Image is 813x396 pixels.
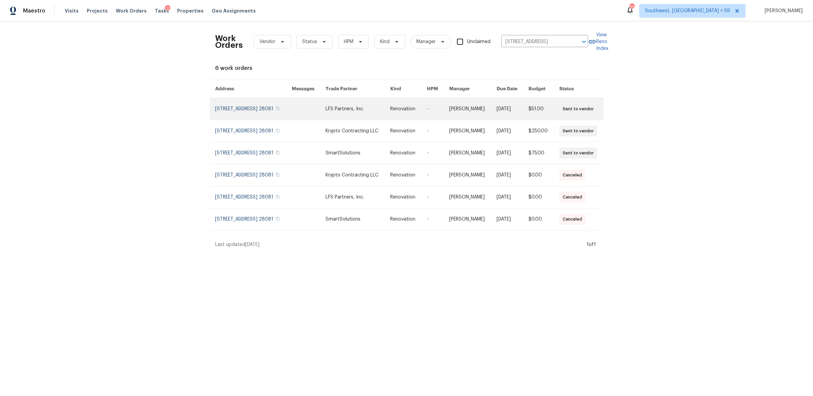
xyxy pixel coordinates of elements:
[385,142,421,164] td: Renovation
[275,172,281,178] button: Copy Address
[491,80,523,98] th: Due Date
[177,7,204,14] span: Properties
[210,80,286,98] th: Address
[320,142,385,164] td: SmartSolutions
[275,106,281,112] button: Copy Address
[385,208,421,230] td: Renovation
[385,80,421,98] th: Kind
[421,164,444,186] td: -
[444,120,491,142] td: [PERSON_NAME]
[320,186,385,208] td: LFS Partners, Inc.
[587,241,596,248] div: 1 of 1
[320,164,385,186] td: Krypto Contracting LLC
[588,32,608,52] a: View Reno Index
[302,38,317,45] span: Status
[444,98,491,120] td: [PERSON_NAME]
[286,80,320,98] th: Messages
[421,98,444,120] td: -
[421,208,444,230] td: -
[344,38,353,45] span: HPM
[320,98,385,120] td: LFS Partners, Inc.
[523,80,554,98] th: Budget
[645,7,730,14] span: Southwest, [GEOGRAPHIC_DATA] + 59
[416,38,436,45] span: Manager
[421,120,444,142] td: -
[23,7,45,14] span: Maestro
[385,164,421,186] td: Renovation
[762,7,803,14] span: [PERSON_NAME]
[629,4,634,11] div: 703
[385,120,421,142] td: Renovation
[275,216,281,222] button: Copy Address
[245,242,259,247] span: [DATE]
[421,186,444,208] td: -
[165,5,170,12] div: 2
[320,80,385,98] th: Trade Partner
[259,38,275,45] span: Vendor
[579,37,589,46] button: Open
[501,37,569,47] input: Enter in an address
[275,194,281,200] button: Copy Address
[320,208,385,230] td: SmartSolutions
[444,142,491,164] td: [PERSON_NAME]
[380,38,390,45] span: Kind
[385,98,421,120] td: Renovation
[444,208,491,230] td: [PERSON_NAME]
[275,150,281,156] button: Copy Address
[215,241,585,248] div: Last updated
[421,80,444,98] th: HPM
[385,186,421,208] td: Renovation
[116,7,147,14] span: Work Orders
[275,128,281,134] button: Copy Address
[444,164,491,186] td: [PERSON_NAME]
[215,65,598,72] div: 6 work orders
[320,120,385,142] td: Krypto Contracting LLC
[444,186,491,208] td: [PERSON_NAME]
[467,38,491,45] span: Unclaimed
[87,7,108,14] span: Projects
[155,8,169,13] span: Tasks
[554,80,603,98] th: Status
[65,7,79,14] span: Visits
[421,142,444,164] td: -
[215,35,243,49] h2: Work Orders
[444,80,491,98] th: Manager
[212,7,256,14] span: Geo Assignments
